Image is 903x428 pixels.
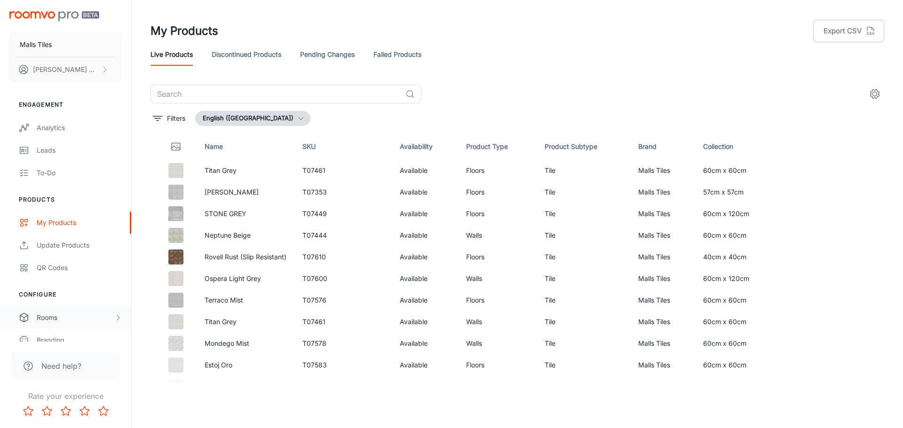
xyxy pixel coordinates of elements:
[696,289,786,311] td: 60cm x 60cm
[392,181,459,203] td: Available
[696,376,786,397] td: 60cm x 60cm
[205,231,251,239] a: Neptune Beige
[295,246,392,268] td: T07610
[631,181,696,203] td: Malls Tiles
[631,311,696,333] td: Malls Tiles
[295,333,392,354] td: T07578
[537,268,631,289] td: Tile
[696,354,786,376] td: 60cm x 60cm
[37,312,114,323] div: Rooms
[392,246,459,268] td: Available
[205,253,286,261] a: Rovell Rust (Slip Resistant)
[37,218,122,228] div: My Products
[205,296,243,304] a: Terraco Mist
[170,141,182,152] svg: Thumbnail
[392,289,459,311] td: Available
[537,246,631,268] td: Tile
[150,85,402,103] input: Search
[631,160,696,181] td: Malls Tiles
[20,39,52,50] p: Malls Tiles
[392,354,459,376] td: Available
[537,181,631,203] td: Tile
[38,402,56,420] button: Rate 2 star
[631,268,696,289] td: Malls Tiles
[56,402,75,420] button: Rate 3 star
[19,402,38,420] button: Rate 1 star
[537,311,631,333] td: Tile
[94,402,113,420] button: Rate 5 star
[37,168,122,178] div: To-do
[9,32,122,57] button: Malls Tiles
[459,203,537,225] td: Floors
[537,133,631,160] th: Product Subtype
[631,246,696,268] td: Malls Tiles
[8,390,124,402] p: Rate your experience
[9,57,122,82] button: [PERSON_NAME] Naicker
[537,354,631,376] td: Tile
[696,333,786,354] td: 60cm x 60cm
[205,274,261,282] a: Ospera Light Grey
[696,160,786,181] td: 60cm x 60cm
[37,123,122,133] div: Analytics
[197,133,294,160] th: Name
[205,361,232,369] a: Estoj Oro
[631,289,696,311] td: Malls Tiles
[205,188,259,196] a: [PERSON_NAME]
[392,133,459,160] th: Availability
[696,246,786,268] td: 40cm x 40cm
[150,23,218,39] h1: My Products
[392,311,459,333] td: Available
[696,268,786,289] td: 60cm x 120cm
[631,376,696,397] td: Malls Tiles
[537,376,631,397] td: Tile
[537,203,631,225] td: Tile
[696,203,786,225] td: 60cm x 120cm
[459,289,537,311] td: Floors
[459,133,537,160] th: Product Type
[537,333,631,354] td: Tile
[195,111,310,126] button: English ([GEOGRAPHIC_DATA])
[459,160,537,181] td: Floors
[696,181,786,203] td: 57cm x 57cm
[75,402,94,420] button: Rate 4 star
[392,203,459,225] td: Available
[459,376,537,397] td: Walls
[392,160,459,181] td: Available
[300,43,355,66] a: Pending Changes
[459,225,537,246] td: Walls
[37,240,122,250] div: Update Products
[459,333,537,354] td: Walls
[392,225,459,246] td: Available
[33,64,99,75] p: [PERSON_NAME] Naicker
[205,318,237,326] a: Titan Grey
[459,311,537,333] td: Walls
[295,354,392,376] td: T07583
[373,43,421,66] a: Failed Products
[459,181,537,203] td: Floors
[459,268,537,289] td: Walls
[295,160,392,181] td: T07461
[295,203,392,225] td: T07449
[9,11,99,21] img: Roomvo PRO Beta
[41,360,81,372] span: Need help?
[295,181,392,203] td: T07353
[865,85,884,103] button: settings
[631,354,696,376] td: Malls Tiles
[167,113,185,124] p: Filters
[696,225,786,246] td: 60cm x 60cm
[295,133,392,160] th: SKU
[459,246,537,268] td: Floors
[459,354,537,376] td: Floors
[631,333,696,354] td: Malls Tiles
[150,111,188,126] button: filter
[392,333,459,354] td: Available
[392,268,459,289] td: Available
[37,335,122,345] div: Branding
[205,339,249,347] a: Mondego Mist
[631,133,696,160] th: Brand
[205,166,237,174] a: Titan Grey
[295,376,392,397] td: T07588
[392,376,459,397] td: Available
[295,289,392,311] td: T07576
[205,210,246,218] a: STONE GREY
